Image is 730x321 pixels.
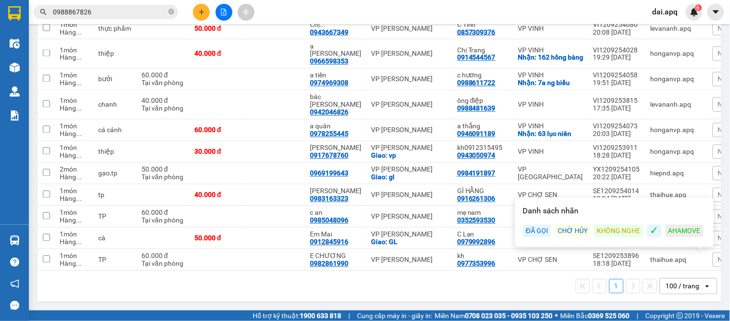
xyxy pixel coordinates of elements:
[98,126,132,134] div: cá cảnh
[310,72,361,79] div: a tiến
[10,38,20,49] img: warehouse-icon
[310,79,348,87] div: 0974969308
[76,260,82,268] span: ...
[371,191,448,199] div: VP [PERSON_NAME]
[194,25,243,32] div: 50.000 đ
[666,282,700,291] div: 100 / trang
[609,279,624,294] button: 1
[10,279,19,288] span: notification
[457,123,509,130] div: a thắng
[457,238,496,246] div: 0979992896
[60,260,89,268] div: Hàng thông thường
[98,191,132,199] div: tp
[651,126,703,134] div: honganvp.apq
[310,42,361,58] div: a tuấn vũ liên
[141,209,185,217] div: 60.000 đ
[593,152,641,160] div: 18:28 [DATE]
[457,231,509,238] div: C Lan
[98,256,132,264] div: TP
[666,225,704,237] div: AHAMOVE
[651,25,703,32] div: levananh.apq
[76,173,82,181] span: ...
[651,191,703,199] div: thaihue.apq
[651,256,703,264] div: thaihue.apq
[371,238,448,246] div: Giao: GL
[220,9,227,15] span: file-add
[141,260,185,268] div: Tại văn phòng
[194,235,243,242] div: 50.000 đ
[457,217,496,224] div: 0352593530
[168,8,174,17] span: close-circle
[310,217,348,224] div: 0985048096
[194,148,243,156] div: 30.000 đ
[141,97,185,105] div: 40.000 đ
[371,144,448,152] div: VP [PERSON_NAME]
[310,109,348,116] div: 0942046826
[310,231,361,238] div: Em Mai
[76,238,82,246] span: ...
[457,46,509,54] div: Chị Trang
[76,195,82,203] span: ...
[518,256,584,264] div: VP CHỢ SEN
[457,105,496,112] div: 0988481639
[60,195,89,203] div: Hàng thông thường
[98,148,132,156] div: thiệp
[593,28,641,36] div: 20:08 [DATE]
[371,231,448,238] div: VP [PERSON_NAME]
[310,93,361,109] div: bác hồ văn minh
[310,187,361,195] div: ANH HẢI
[457,28,496,36] div: 0857309376
[712,8,720,16] span: caret-down
[76,152,82,160] span: ...
[310,58,348,65] div: 0966598353
[76,79,82,87] span: ...
[518,166,584,181] div: VP [GEOGRAPHIC_DATA]
[76,54,82,62] span: ...
[593,79,641,87] div: 19:51 [DATE]
[651,148,703,156] div: honganvp.apq
[10,235,20,246] img: warehouse-icon
[371,152,448,160] div: Giao: vp
[60,152,89,160] div: Hàng thông thường
[310,195,348,203] div: 0983163323
[593,252,641,260] div: SE1209253896
[98,50,132,58] div: thiệp
[518,79,584,87] div: Nhận: 7a ng biểu
[194,191,243,199] div: 40.000 đ
[98,235,132,242] div: cà
[555,225,590,237] div: CHỜ HỦY
[457,144,509,152] div: kh0912315495
[310,144,361,152] div: xuân phương
[457,195,496,203] div: 0916261306
[593,72,641,79] div: VI1209254058
[348,310,350,321] span: |
[518,101,584,109] div: VP VINH
[141,79,185,87] div: Tại văn phòng
[518,191,584,199] div: VP CHỢ SEN
[310,21,361,28] div: Chị Phương(0972114909)
[371,25,448,32] div: VP [PERSON_NAME]
[435,310,553,321] span: Miền Nam
[60,252,89,260] div: 1 món
[695,4,702,11] sup: 6
[518,25,584,32] div: VP VINH
[518,46,584,54] div: VP VINH
[60,187,89,195] div: 1 món
[637,310,639,321] span: |
[457,72,509,79] div: c hương
[457,252,509,260] div: kh
[60,79,89,87] div: Hàng thông thường
[457,54,496,62] div: 0914544567
[518,54,584,62] div: Nhận: 162 hồng bàng
[76,130,82,138] span: ...
[60,46,89,54] div: 1 món
[457,260,496,268] div: 0977353996
[60,173,89,181] div: Hàng thông thường
[310,152,348,160] div: 0917678760
[141,105,185,112] div: Tại văn phòng
[60,209,89,217] div: 1 món
[10,86,20,97] img: warehouse-icon
[593,97,641,105] div: VI1209253815
[310,28,348,36] div: 0943667349
[371,126,448,134] div: VP [PERSON_NAME]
